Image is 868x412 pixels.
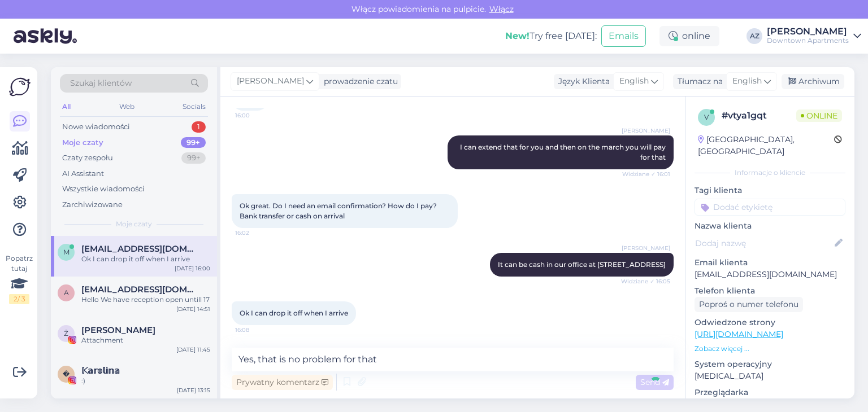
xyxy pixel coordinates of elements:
span: 16:08 [235,326,277,334]
img: Askly Logo [9,76,31,98]
span: [PERSON_NAME] [622,126,670,135]
div: Try free [DATE]: [505,29,597,43]
p: [MEDICAL_DATA] [695,370,845,382]
div: Web [117,99,137,114]
p: Tagi klienta [695,185,845,196]
div: 99+ [181,137,206,148]
span: m [63,248,70,256]
span: Żaneta Dudek [81,325,155,335]
div: Socials [180,99,208,114]
div: Downtown Apartments [767,36,849,45]
b: New! [505,30,530,41]
div: All [60,99,73,114]
span: Widziane ✓ 16:01 [622,170,670,178]
p: Odwiedzone strony [695,317,845,328]
div: Ok I can drop it off when I arrive [81,254,210,264]
p: Przeglądarka [695,387,845,398]
div: 99+ [181,152,206,164]
span: [PERSON_NAME] [237,75,304,87]
div: Zarchiwizowane [62,199,123,211]
div: [GEOGRAPHIC_DATA], [GEOGRAPHIC_DATA] [698,134,834,157]
p: Email klienta [695,257,845,269]
span: Włącz [486,4,517,14]
div: AZ [747,28,762,44]
div: Tłumacz na [673,76,723,87]
div: Wszystkie wiadomości [62,183,145,195]
div: [DATE] 13:15 [177,386,210,395]
input: Dodać etykietę [695,199,845,216]
span: mantydutton@gmail.com [81,244,199,254]
a: [URL][DOMAIN_NAME] [695,329,783,339]
span: Szukaj klientów [70,77,132,89]
span: 16:00 [235,111,277,120]
div: [DATE] 11:45 [176,345,210,354]
div: AI Assistant [62,168,104,179]
p: [EMAIL_ADDRESS][DOMAIN_NAME] [695,269,845,280]
p: Zobacz więcej ... [695,344,845,354]
div: Język Klienta [554,76,610,87]
p: System operacyjny [695,358,845,370]
div: # vtya1gqt [722,109,796,122]
span: English [732,75,762,87]
div: Czaty zespołu [62,152,113,164]
span: ania.pieczara8@gmail.com [81,284,199,295]
span: Ok I can drop it off when I arrive [240,309,348,317]
div: Attachment [81,335,210,345]
span: Widziane ✓ 16:05 [621,277,670,286]
button: Emails [601,25,646,47]
div: Archiwum [782,74,844,89]
div: [DATE] 14:51 [176,305,210,313]
span: It can be cash in our office at [STREET_ADDRESS] [498,260,666,269]
input: Dodaj nazwę [695,237,832,249]
span: Ż [64,329,68,338]
span: 16:02 [235,229,277,237]
span: Online [796,109,842,122]
span: 𝕂𝕒𝕣𝕠𝕝𝕚𝕟𝕒 [81,366,120,376]
div: :) [81,376,210,386]
div: Hello We have reception open untill 17 [81,295,210,305]
span: v [704,113,709,121]
div: Informacje o kliencie [695,168,845,178]
div: 2 / 3 [9,294,29,304]
div: Nowe wiadomości [62,121,130,133]
span: Moje czaty [116,219,152,229]
div: Popatrz tutaj [9,253,29,304]
a: [PERSON_NAME]Downtown Apartments [767,27,861,45]
span: I can extend that for you and then on the march you will pay for that [460,143,667,161]
span: English [619,75,649,87]
div: Moje czaty [62,137,103,148]
p: Telefon klienta [695,285,845,297]
span: Ok great. Do I need an email confirmation? How do I pay? Bank transfer or cash on arrival [240,201,439,220]
span: a [64,288,69,297]
div: online [659,26,719,46]
div: prowadzenie czatu [319,76,398,87]
div: [PERSON_NAME] [767,27,849,36]
p: Nazwa klienta [695,220,845,232]
div: 1 [192,121,206,133]
div: [DATE] 16:00 [175,264,210,273]
span: [PERSON_NAME] [622,244,670,252]
div: Poproś o numer telefonu [695,297,803,312]
span: � [63,370,70,378]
